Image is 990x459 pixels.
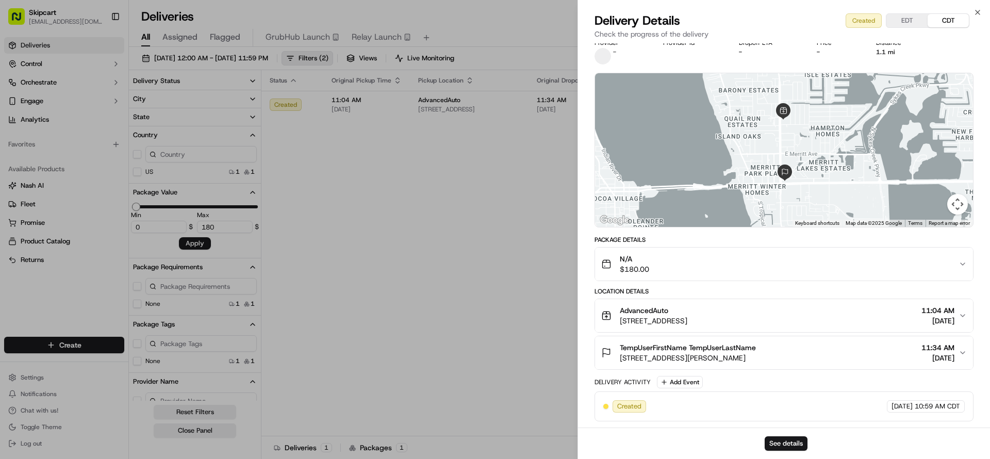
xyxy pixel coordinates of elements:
span: Created [617,402,641,411]
span: N/A [620,254,649,264]
div: Start new chat [35,99,169,109]
span: Delivery Details [595,12,680,29]
a: Report a map error [929,220,970,226]
img: 1736555255976-a54dd68f-1ca7-489b-9aae-adbdc363a1c4 [10,99,29,117]
button: TempUserFirstName TempUserLastName[STREET_ADDRESS][PERSON_NAME]11:34 AM[DATE] [595,336,973,369]
button: N/A$180.00 [595,248,973,281]
span: [STREET_ADDRESS][PERSON_NAME] [620,353,756,363]
span: [STREET_ADDRESS] [620,316,687,326]
div: 📗 [10,151,19,159]
span: 11:04 AM [921,305,954,316]
span: AdvancedAuto [620,305,668,316]
div: Package Details [595,236,973,244]
span: Map data ©2025 Google [846,220,902,226]
span: [DATE] [921,353,954,363]
span: 10:59 AM CDT [915,402,960,411]
div: - [739,48,800,56]
input: Got a question? Start typing here... [27,67,186,77]
button: CDT [928,14,969,27]
a: Powered byPylon [73,174,125,183]
a: 📗Knowledge Base [6,145,83,164]
span: Knowledge Base [21,150,79,160]
img: Nash [10,10,31,31]
span: [DATE] [921,316,954,326]
a: Open this area in Google Maps (opens a new window) [598,214,632,227]
button: EDT [886,14,928,27]
button: AdvancedAuto[STREET_ADDRESS]11:04 AM[DATE] [595,299,973,332]
div: Location Details [595,287,973,296]
div: - [817,48,860,56]
div: We're available if you need us! [35,109,130,117]
p: Welcome 👋 [10,41,188,58]
span: API Documentation [97,150,166,160]
div: 1.1 mi [876,48,929,56]
span: - [613,48,616,56]
span: Pylon [103,175,125,183]
button: Start new chat [175,102,188,114]
button: Add Event [657,376,703,388]
p: Check the progress of the delivery [595,29,973,39]
a: Terms (opens in new tab) [908,220,922,226]
span: [DATE] [892,402,913,411]
a: 💻API Documentation [83,145,170,164]
div: 💻 [87,151,95,159]
button: See details [765,436,807,451]
img: Google [598,214,632,227]
span: $180.00 [620,264,649,274]
button: Map camera controls [947,194,968,215]
span: TempUserFirstName TempUserLastName [620,342,756,353]
div: Delivery Activity [595,378,651,386]
button: Keyboard shortcuts [795,220,839,227]
span: 11:34 AM [921,342,954,353]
